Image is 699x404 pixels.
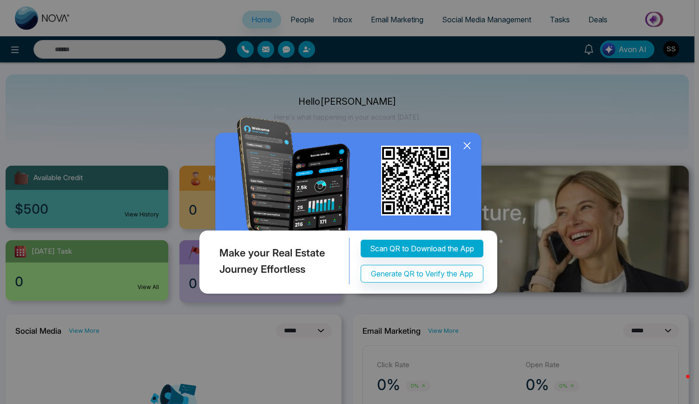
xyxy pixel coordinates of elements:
button: Generate QR to Verify the App [361,265,483,283]
img: QRModal [197,117,502,298]
iframe: Intercom live chat [667,372,690,395]
div: Make your Real Estate Journey Effortless [197,238,349,284]
button: Scan QR to Download the App [361,240,483,257]
img: qr_for_download_app.png [381,146,451,215]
